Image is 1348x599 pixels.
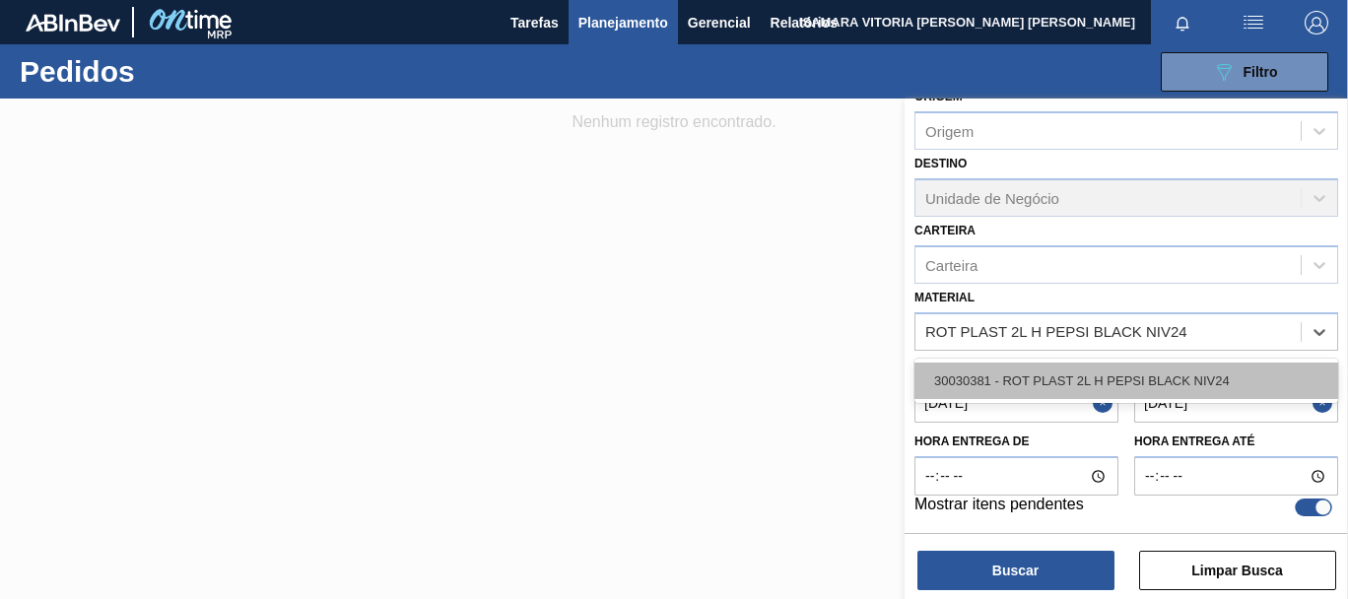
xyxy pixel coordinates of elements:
[914,383,1118,423] input: dd/mm/yyyy
[1151,9,1214,36] button: Notificações
[1313,383,1338,423] button: Close
[925,123,974,140] div: Origem
[914,363,1338,399] div: 30030381 - ROT PLAST 2L H PEPSI BLACK NIV24
[914,428,1118,456] label: Hora entrega de
[26,14,120,32] img: TNhmsLtSVTkK8tSr43FrP2fwEKptu5GPRR3wAAAABJRU5ErkJggg==
[925,256,977,273] div: Carteira
[1134,428,1338,456] label: Hora entrega até
[914,291,975,304] label: Material
[1305,11,1328,34] img: Logout
[510,11,559,34] span: Tarefas
[1093,383,1118,423] button: Close
[688,11,751,34] span: Gerencial
[771,11,838,34] span: Relatórios
[914,157,967,170] label: Destino
[20,60,297,83] h1: Pedidos
[1134,383,1338,423] input: dd/mm/yyyy
[1242,11,1265,34] img: userActions
[1161,52,1328,92] button: Filtro
[1244,64,1278,80] span: Filtro
[914,224,976,237] label: Carteira
[578,11,668,34] span: Planejamento
[914,496,1084,519] label: Mostrar itens pendentes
